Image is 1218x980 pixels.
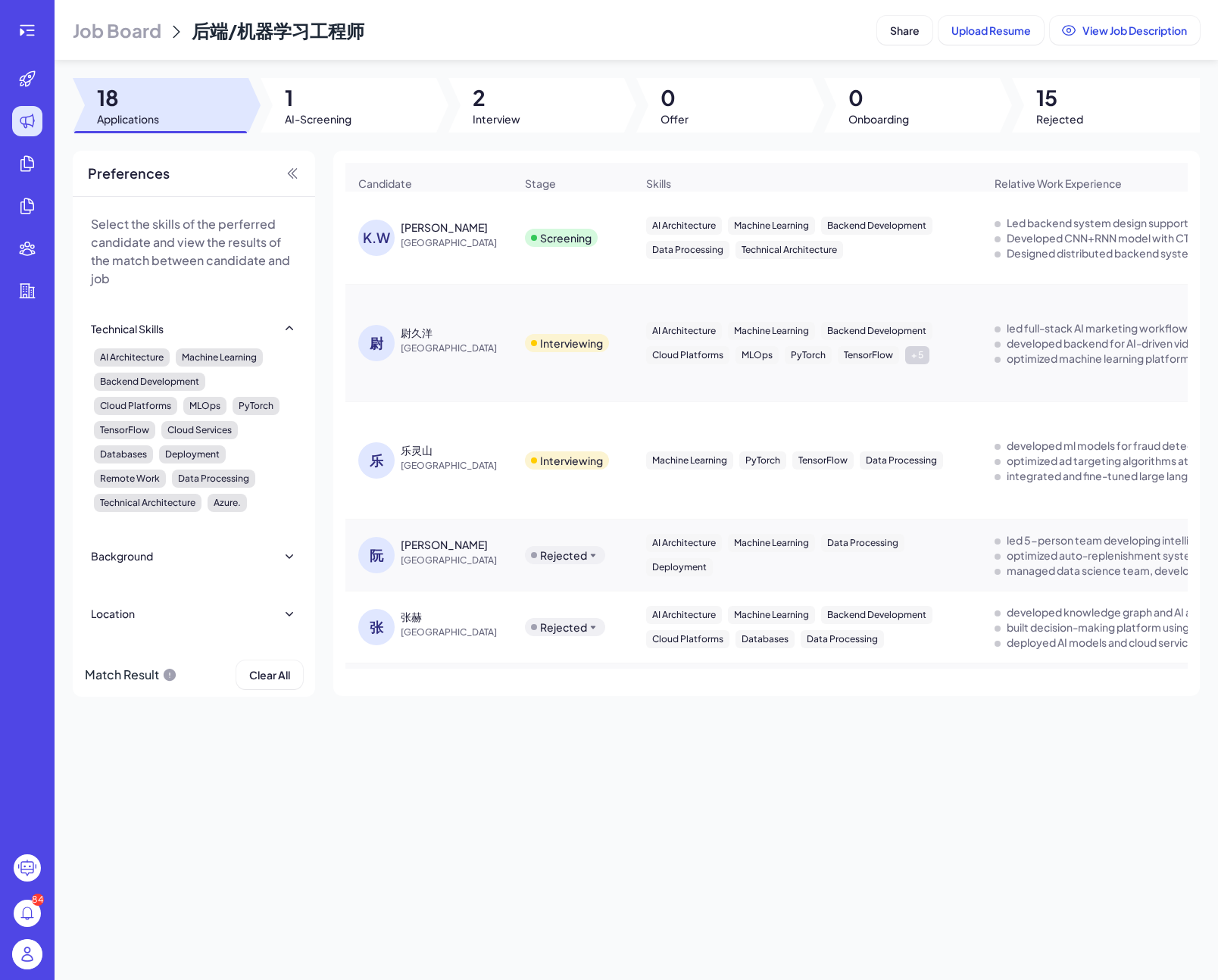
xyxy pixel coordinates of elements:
div: Interviewing [540,453,603,468]
div: Backend Development [821,606,932,624]
span: 0 [661,84,689,111]
div: Backend Development [94,373,205,391]
div: Match Result [85,660,177,689]
span: 15 [1036,84,1083,111]
div: MLOps [735,346,779,364]
span: Share [890,23,920,37]
span: [GEOGRAPHIC_DATA] [401,458,514,473]
div: 乐灵山 [401,442,433,457]
span: Interview [473,111,520,126]
span: [GEOGRAPHIC_DATA] [401,625,514,640]
span: AI-Screening [285,111,351,126]
div: Rejected [540,548,587,563]
div: 阮田 [401,537,488,552]
span: Stage [525,176,556,191]
div: Cloud Services [161,421,238,439]
span: Upload Resume [951,23,1031,37]
div: Machine Learning [176,348,263,367]
div: AI Architecture [646,534,722,552]
div: Backend Development [821,322,932,340]
div: 乐 [358,442,395,479]
div: 张赫 [401,609,422,624]
div: TensorFlow [94,421,155,439]
div: PyTorch [739,451,786,470]
div: AI Architecture [646,606,722,624]
div: Data Processing [860,451,943,470]
div: KEHWA WENG [401,220,488,235]
div: AI Architecture [646,217,722,235]
div: Machine Learning [646,451,733,470]
div: Location [91,606,135,621]
div: PyTorch [233,397,280,415]
span: 1 [285,84,351,111]
button: Upload Resume [938,16,1044,45]
div: Machine Learning [728,606,815,624]
div: Backend Development [821,217,932,235]
div: PyTorch [785,346,832,364]
div: 阮 [358,537,395,573]
div: TensorFlow [792,451,854,470]
div: AI Architecture [646,322,722,340]
div: Technical Architecture [94,494,201,512]
span: Preferences [88,163,170,184]
span: [GEOGRAPHIC_DATA] [401,553,514,568]
div: + 5 [905,346,929,364]
span: Onboarding [848,111,909,126]
div: 84 [32,894,44,906]
span: 0 [848,84,909,111]
span: Skills [646,176,671,191]
span: Offer [661,111,689,126]
div: Data Processing [801,630,884,648]
div: AI Architecture [94,348,170,367]
span: 后端/机器学习工程师 [192,19,364,42]
div: Data Processing [821,534,904,552]
div: Interviewing [540,336,603,351]
div: MLOps [183,397,226,415]
div: Background [91,548,153,563]
div: 张 [358,609,395,645]
p: Select the skills of the perferred candidate and view the results of the match between candidate ... [91,215,297,288]
button: Clear All [236,660,303,689]
div: Databases [94,445,153,463]
div: Deployment [646,558,713,576]
div: Cloud Platforms [94,397,177,415]
div: Cloud Platforms [646,630,729,648]
div: Technical Skills [91,321,164,336]
div: Machine Learning [728,534,815,552]
div: Azure. [208,494,247,512]
div: Cloud Platforms [646,346,729,364]
span: Relative Work Experience [995,176,1122,191]
div: K.W [358,220,395,256]
div: Data Processing [172,470,255,488]
span: 2 [473,84,520,111]
div: 尉 [358,325,395,361]
div: Databases [735,630,795,648]
span: View Job Description [1082,23,1187,37]
div: Machine Learning [728,322,815,340]
span: Clear All [249,668,290,682]
span: Rejected [1036,111,1083,126]
button: Share [877,16,932,45]
div: Technical Architecture [735,241,843,259]
div: Machine Learning [728,217,815,235]
span: Applications [97,111,159,126]
div: TensorFlow [838,346,899,364]
span: [GEOGRAPHIC_DATA] [401,341,514,356]
span: Candidate [358,176,412,191]
span: [GEOGRAPHIC_DATA] [401,236,514,251]
div: 尉久洋 [401,325,433,340]
span: Job Board [73,18,161,42]
div: Data Processing [646,241,729,259]
div: Remote Work [94,470,166,488]
div: Screening [540,230,592,245]
button: View Job Description [1050,16,1200,45]
span: 18 [97,84,159,111]
div: Rejected [540,620,587,635]
div: Deployment [159,445,226,463]
img: user_logo.png [12,939,42,969]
